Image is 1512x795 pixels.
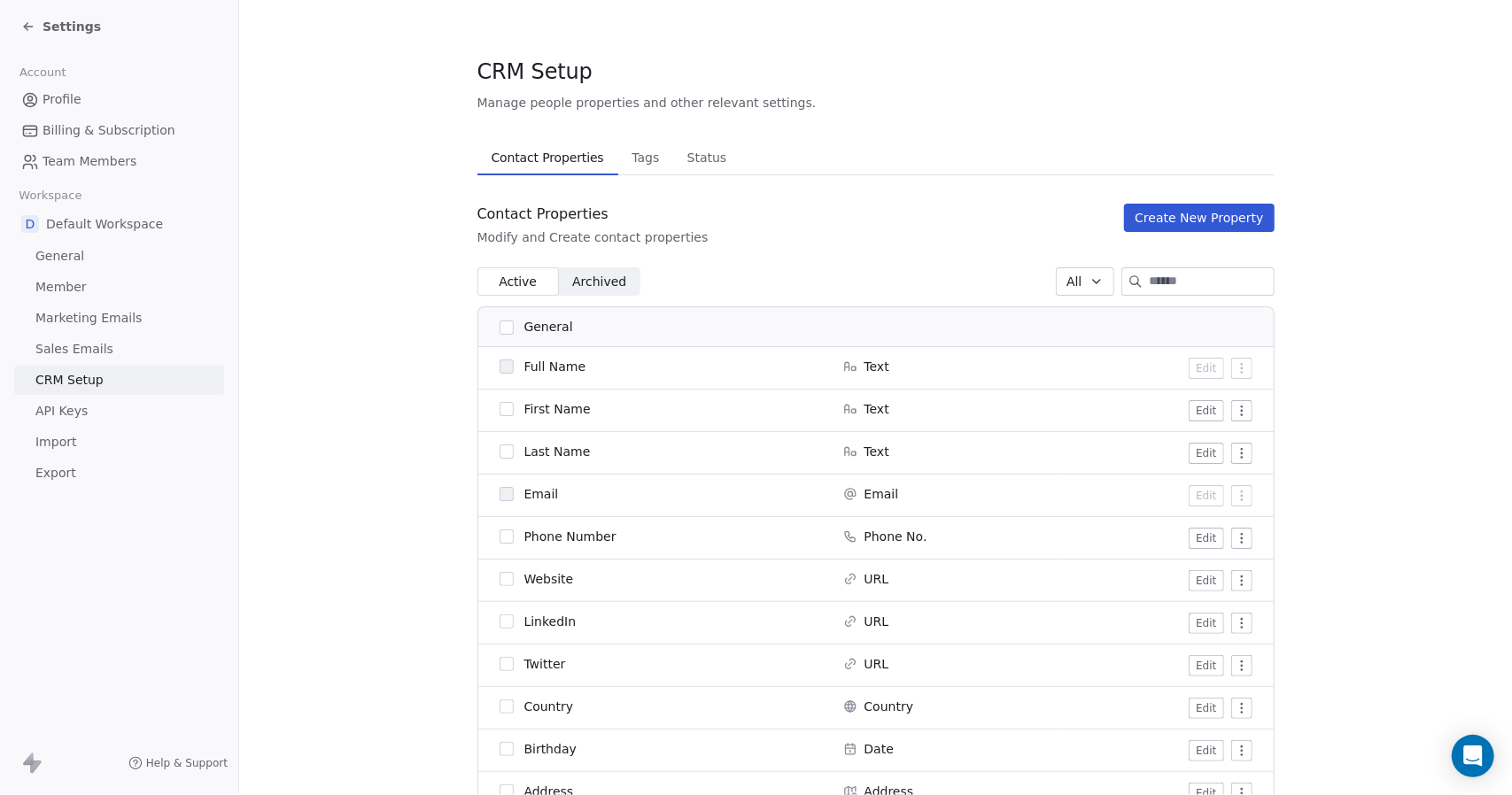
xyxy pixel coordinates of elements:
span: Manage people properties and other relevant settings. [477,94,817,112]
span: Date [865,740,894,758]
button: Edit [1189,655,1223,676]
span: URL [865,570,889,588]
a: CRM Setup [14,366,224,395]
span: Account [12,59,74,86]
a: Profile [14,85,224,114]
span: Default Workspace [46,215,163,233]
span: Marketing Emails [35,309,142,328]
span: Member [35,278,87,297]
span: Email [865,485,899,503]
span: Sales Emails [35,340,113,359]
button: Edit [1189,570,1223,591]
a: Member [14,273,224,302]
span: URL [865,655,889,673]
span: Export [35,464,76,482]
span: D [21,215,39,233]
span: Birthday [524,740,577,758]
a: General [14,242,224,271]
button: Edit [1189,358,1223,379]
span: Full Name [524,358,586,375]
span: Contact Properties [485,145,611,170]
a: API Keys [14,397,224,426]
span: LinkedIn [524,613,577,630]
span: Website [524,570,574,588]
button: Edit [1189,740,1223,761]
span: Country [524,698,574,715]
span: URL [865,613,889,630]
span: General [35,247,84,266]
span: Country [865,698,914,715]
span: Settings [43,18,101,35]
span: Help & Support [146,756,228,770]
span: Text [865,400,889,418]
button: Create New Property [1124,204,1274,232]
span: Email [524,485,559,503]
span: Twitter [524,655,566,673]
a: Marketing Emails [14,304,224,333]
button: Edit [1189,443,1223,464]
span: Status [680,145,734,170]
span: Phone Number [524,528,616,545]
span: First Name [524,400,591,418]
a: Team Members [14,147,224,176]
span: General [524,318,573,336]
span: All [1066,273,1082,291]
button: Edit [1189,613,1223,634]
span: Phone No. [865,528,927,545]
span: Archived [572,273,626,291]
span: CRM Setup [477,58,593,85]
div: Contact Properties [477,204,709,225]
span: API Keys [35,402,88,421]
a: Sales Emails [14,335,224,364]
span: Team Members [43,152,136,171]
button: Edit [1189,528,1223,549]
span: Last Name [524,443,591,460]
span: Import [35,433,76,452]
span: Tags [624,145,666,170]
div: Open Intercom Messenger [1452,735,1494,777]
span: Text [865,358,889,375]
a: Export [14,459,224,488]
button: Edit [1189,400,1223,421]
a: Billing & Subscription [14,116,224,145]
a: Help & Support [128,756,228,770]
span: Billing & Subscription [43,121,175,140]
span: Workspace [12,182,89,209]
button: Edit [1189,485,1223,506]
span: Text [865,443,889,460]
span: CRM Setup [35,371,104,390]
a: Import [14,428,224,457]
span: Profile [43,90,81,109]
div: Modify and Create contact properties [477,228,709,246]
a: Settings [21,18,101,35]
button: Edit [1189,698,1223,719]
